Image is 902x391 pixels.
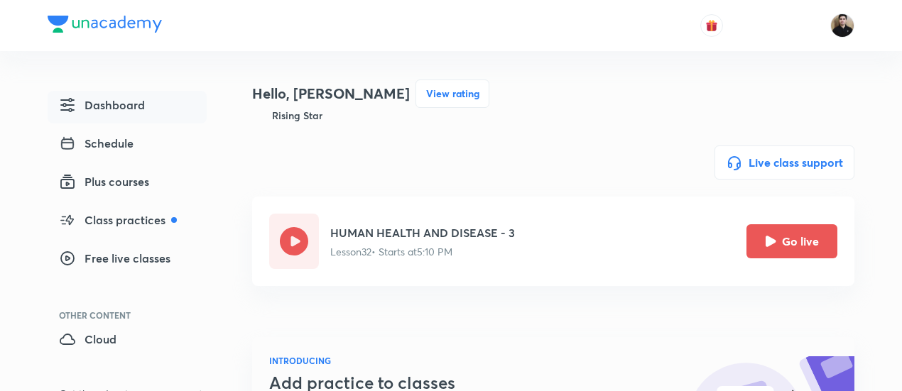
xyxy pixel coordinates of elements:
button: Go live [746,224,837,258]
span: Schedule [59,135,134,152]
a: Class practices [48,206,207,238]
a: Dashboard [48,91,207,123]
img: avatar [705,19,718,32]
img: Badge [252,108,266,123]
h6: Rising Star [272,108,322,123]
img: Maneesh Kumar Sharma [830,13,854,38]
span: Cloud [59,331,116,348]
button: View rating [415,79,489,108]
a: Cloud [48,325,207,358]
a: Schedule [48,129,207,162]
h6: INTRODUCING [269,354,566,367]
h5: HUMAN HEALTH AND DISEASE - 3 [330,224,515,241]
h4: Hello, [PERSON_NAME] [252,83,410,104]
button: Live class support [714,145,854,180]
a: Free live classes [48,244,207,277]
div: Other Content [59,311,207,319]
a: Plus courses [48,167,207,200]
span: Dashboard [59,97,145,114]
span: Class practices [59,211,177,228]
span: Free live classes [59,250,170,267]
span: Plus courses [59,173,149,190]
img: Company Logo [48,16,162,33]
button: avatar [700,14,723,37]
a: Company Logo [48,16,162,36]
p: Lesson 32 • Starts at 5:10 PM [330,244,515,259]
